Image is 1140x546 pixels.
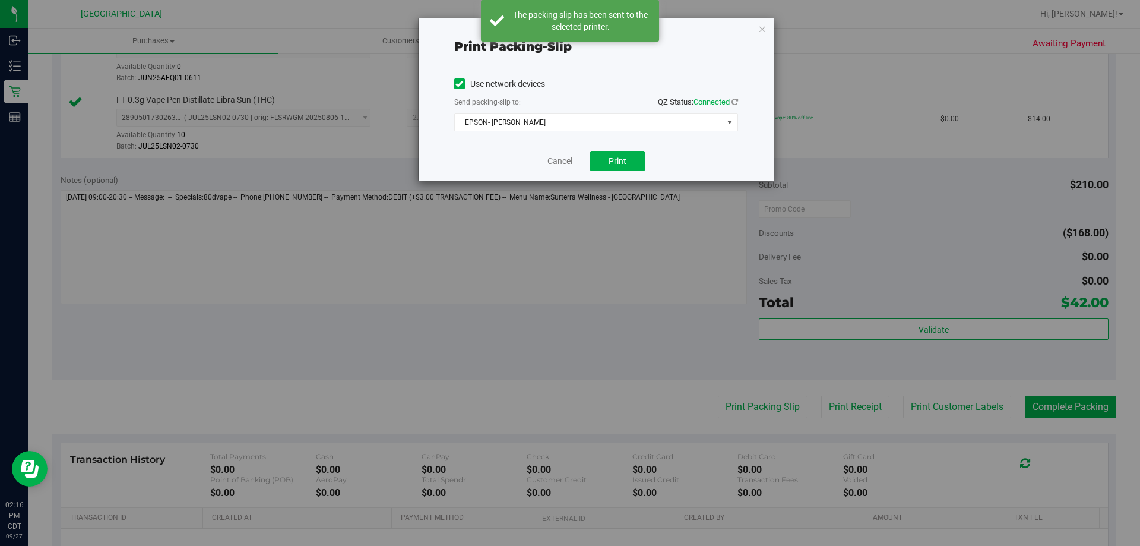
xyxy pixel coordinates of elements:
span: Print packing-slip [454,39,572,53]
span: select [722,114,737,131]
span: EPSON- [PERSON_NAME] [455,114,723,131]
span: QZ Status: [658,97,738,106]
label: Send packing-slip to: [454,97,521,108]
iframe: Resource center [12,451,47,487]
div: The packing slip has been sent to the selected printer. [511,9,650,33]
span: Print [609,156,626,166]
button: Print [590,151,645,171]
label: Use network devices [454,78,545,90]
a: Cancel [547,155,572,168]
span: Connected [693,97,730,106]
